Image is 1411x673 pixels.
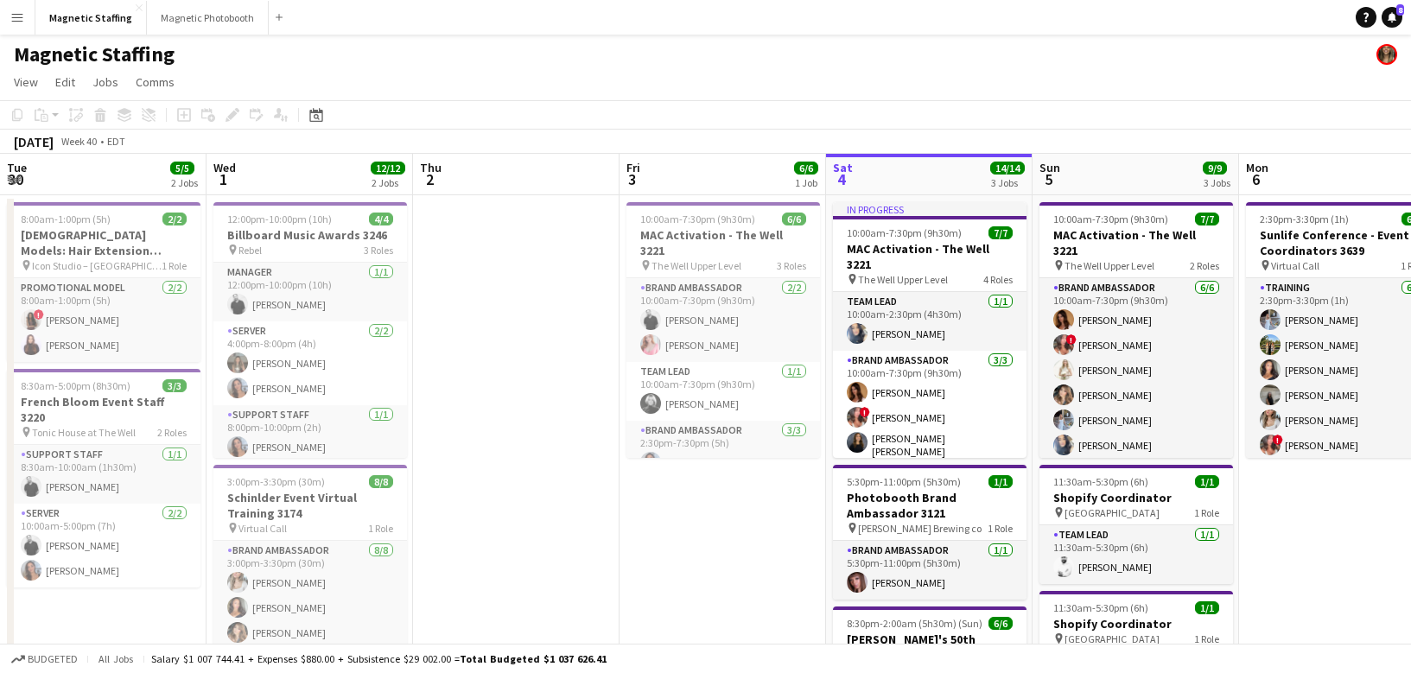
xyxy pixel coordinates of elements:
div: 3 Jobs [1204,176,1230,189]
app-card-role: Support Staff1/18:00pm-10:00pm (2h)[PERSON_NAME] [213,405,407,464]
span: The Well Upper Level [651,259,741,272]
app-card-role: Server2/24:00pm-8:00pm (4h)[PERSON_NAME][PERSON_NAME] [213,321,407,405]
span: [GEOGRAPHIC_DATA] [1065,632,1160,645]
span: Icon Studio – [GEOGRAPHIC_DATA] [32,259,162,272]
span: 4/4 [369,213,393,225]
span: 6/6 [794,162,818,175]
app-job-card: 11:30am-5:30pm (6h)1/1Shopify Coordinator [GEOGRAPHIC_DATA]1 RoleTeam Lead1/111:30am-5:30pm (6h)[... [1039,465,1233,584]
span: ! [860,407,870,417]
span: 3:00pm-3:30pm (30m) [227,475,325,488]
button: Magnetic Photobooth [147,1,269,35]
app-card-role: Brand Ambassador6/610:00am-7:30pm (9h30m)[PERSON_NAME]![PERSON_NAME][PERSON_NAME][PERSON_NAME][PE... [1039,278,1233,462]
span: 4 Roles [983,273,1013,286]
span: 5 [1037,169,1060,189]
app-card-role: Brand Ambassador1/15:30pm-11:00pm (5h30m)[PERSON_NAME] [833,541,1026,600]
span: 2 Roles [1190,259,1219,272]
span: Virtual Call [1271,259,1319,272]
span: Tue [7,160,27,175]
app-job-card: 10:00am-7:30pm (9h30m)6/6MAC Activation - The Well 3221 The Well Upper Level3 RolesBrand Ambassad... [626,202,820,458]
span: Sun [1039,160,1060,175]
span: 30 [4,169,27,189]
span: 2/2 [162,213,187,225]
div: 12:00pm-10:00pm (10h)4/4Billboard Music Awards 3246 Rebel3 RolesManager1/112:00pm-10:00pm (10h)[P... [213,202,407,458]
span: 3 [624,169,640,189]
app-card-role: Promotional Model2/28:00am-1:00pm (5h)![PERSON_NAME][PERSON_NAME] [7,278,200,362]
h3: French Bloom Event Staff 3220 [7,394,200,425]
span: 3 Roles [364,244,393,257]
span: Sat [833,160,853,175]
span: 1 Role [162,259,187,272]
span: 7/7 [1195,213,1219,225]
h1: Magnetic Staffing [14,41,175,67]
app-card-role: Manager1/112:00pm-10:00pm (10h)[PERSON_NAME] [213,263,407,321]
h3: Schinlder Event Virtual Training 3174 [213,490,407,521]
div: EDT [107,135,125,148]
span: Wed [213,160,236,175]
span: 2:30pm-3:30pm (1h) [1260,213,1349,225]
span: 9/9 [1203,162,1227,175]
span: 8/8 [369,475,393,488]
div: [DATE] [14,133,54,150]
span: 8:30am-5:00pm (8h30m) [21,379,130,392]
app-job-card: 8:30am-5:00pm (8h30m)3/3French Bloom Event Staff 3220 Tonic House at The Well2 RolesSupport Staff... [7,369,200,587]
span: ! [1273,435,1283,445]
span: All jobs [95,652,137,665]
app-card-role: Team Lead1/111:30am-5:30pm (6h)[PERSON_NAME] [1039,525,1233,584]
span: 11:30am-5:30pm (6h) [1053,475,1148,488]
div: 1 Job [795,176,817,189]
h3: Shopify Coordinator [1039,616,1233,632]
span: Tonic House at The Well [32,426,136,439]
h3: [PERSON_NAME]'s 50th Birthday - Private Event 3226 [833,632,1026,663]
div: Salary $1 007 744.41 + Expenses $880.00 + Subsistence $29 002.00 = [151,652,607,665]
span: The Well Upper Level [1065,259,1154,272]
h3: MAC Activation - The Well 3221 [626,227,820,258]
span: 3/3 [162,379,187,392]
span: 10:00am-7:30pm (9h30m) [847,226,962,239]
span: 6/6 [988,617,1013,630]
span: 6/6 [782,213,806,225]
button: Magnetic Staffing [35,1,147,35]
app-job-card: 10:00am-7:30pm (9h30m)7/7MAC Activation - The Well 3221 The Well Upper Level2 RolesBrand Ambassad... [1039,202,1233,458]
div: 3 Jobs [991,176,1024,189]
span: Thu [420,160,442,175]
span: Edit [55,74,75,90]
h3: MAC Activation - The Well 3221 [1039,227,1233,258]
span: 3 Roles [777,259,806,272]
span: View [14,74,38,90]
span: 5:30pm-11:00pm (5h30m) [847,475,961,488]
app-card-role: Support Staff1/18:30am-10:00am (1h30m)[PERSON_NAME] [7,445,200,504]
a: 8 [1382,7,1402,28]
span: Rebel [238,244,262,257]
h3: Shopify Coordinator [1039,490,1233,505]
app-card-role: Brand Ambassador3/310:00am-7:30pm (9h30m)[PERSON_NAME]![PERSON_NAME][PERSON_NAME] [PERSON_NAME] [833,351,1026,465]
span: Total Budgeted $1 037 626.41 [460,652,607,665]
app-card-role: Brand Ambassador3/32:30pm-7:30pm (5h)[PERSON_NAME] [626,421,820,530]
span: ! [34,309,44,320]
span: 1 Role [988,522,1013,535]
app-job-card: In progress10:00am-7:30pm (9h30m)7/7MAC Activation - The Well 3221 The Well Upper Level4 RolesTea... [833,202,1026,458]
div: 2 Jobs [372,176,404,189]
span: 1 Role [368,522,393,535]
app-job-card: 5:30pm-11:00pm (5h30m)1/1Photobooth Brand Ambassador 3121 [PERSON_NAME] Brewing co1 RoleBrand Amb... [833,465,1026,600]
a: Edit [48,71,82,93]
app-card-role: Team Lead1/110:00am-2:30pm (4h30m)[PERSON_NAME] [833,292,1026,351]
span: Fri [626,160,640,175]
span: Jobs [92,74,118,90]
app-card-role: Team Lead1/110:00am-7:30pm (9h30m)[PERSON_NAME] [626,362,820,421]
span: 10:00am-7:30pm (9h30m) [1053,213,1168,225]
span: 1 [211,169,236,189]
span: ! [1066,334,1077,345]
h3: MAC Activation - The Well 3221 [833,241,1026,272]
app-card-role: Server2/210:00am-5:00pm (7h)[PERSON_NAME][PERSON_NAME] [7,504,200,587]
span: 10:00am-7:30pm (9h30m) [640,213,755,225]
span: Week 40 [57,135,100,148]
span: 12/12 [371,162,405,175]
span: 7/7 [988,226,1013,239]
span: Mon [1246,160,1268,175]
app-card-role: Brand Ambassador2/210:00am-7:30pm (9h30m)[PERSON_NAME][PERSON_NAME] [626,278,820,362]
app-job-card: 8:00am-1:00pm (5h)2/2[DEMOGRAPHIC_DATA] Models: Hair Extension Models | 3321 Icon Studio – [GEOGR... [7,202,200,362]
